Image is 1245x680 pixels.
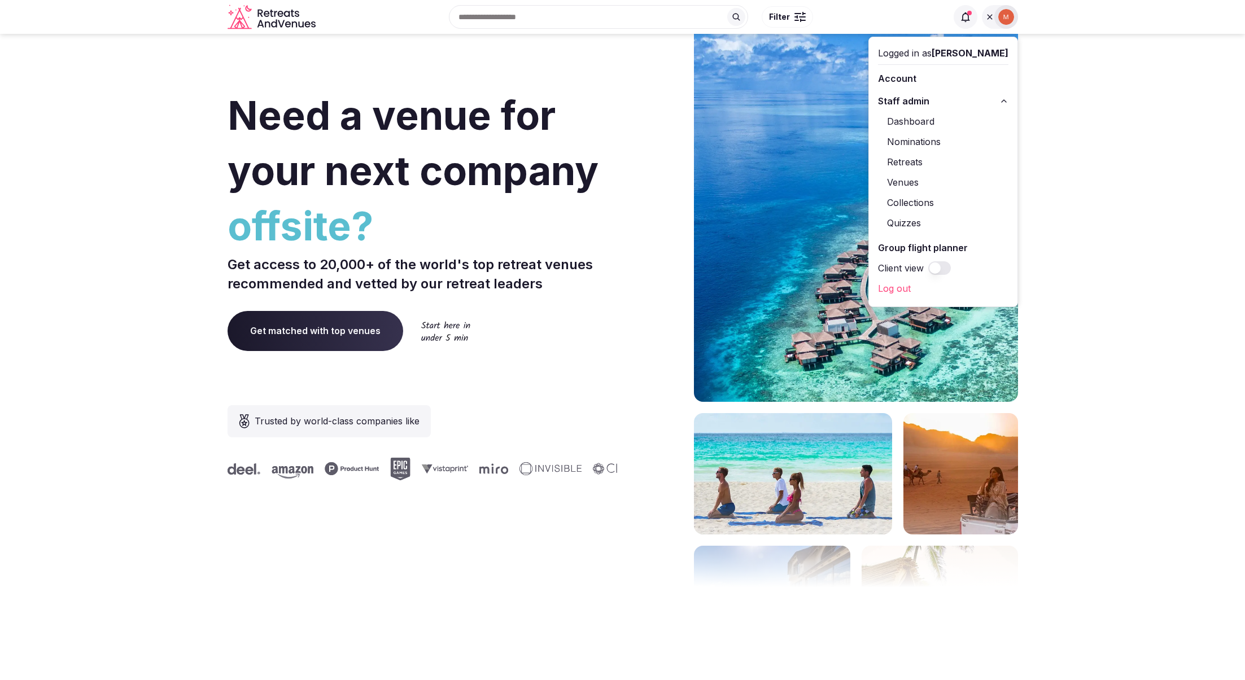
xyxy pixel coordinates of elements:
[878,133,1008,151] a: Nominations
[762,6,813,28] button: Filter
[611,463,644,475] svg: Deel company logo
[228,91,599,195] span: Need a venue for your next company
[878,214,1008,232] a: Quizzes
[903,413,1018,534] img: woman sitting in back of truck with camels
[878,261,924,275] label: Client view
[878,153,1008,171] a: Retreats
[769,11,790,23] span: Filter
[878,46,1008,60] div: Logged in as
[228,5,318,30] svg: Retreats and Venues company logo
[228,255,618,293] p: Get access to 20,000+ of the world's top retreat venues recommended and vetted by our retreat lea...
[878,239,1008,257] a: Group flight planner
[878,279,1008,297] a: Log out
[255,414,420,428] span: Trusted by world-class companies like
[998,9,1014,25] img: Mark Fromson
[878,112,1008,130] a: Dashboard
[421,321,470,341] img: Start here in under 5 min
[878,173,1008,191] a: Venues
[485,462,547,476] svg: Invisible company logo
[932,47,1008,59] span: [PERSON_NAME]
[387,464,434,473] svg: Vistaprint company logo
[228,311,403,350] a: Get matched with top venues
[445,463,474,474] svg: Miro company logo
[356,458,376,480] svg: Epic Games company logo
[878,94,929,108] span: Staff admin
[878,92,1008,110] button: Staff admin
[878,194,1008,212] a: Collections
[228,199,618,254] span: offsite?
[878,69,1008,87] a: Account
[694,413,892,534] img: yoga on tropical beach
[228,5,318,30] a: Visit the homepage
